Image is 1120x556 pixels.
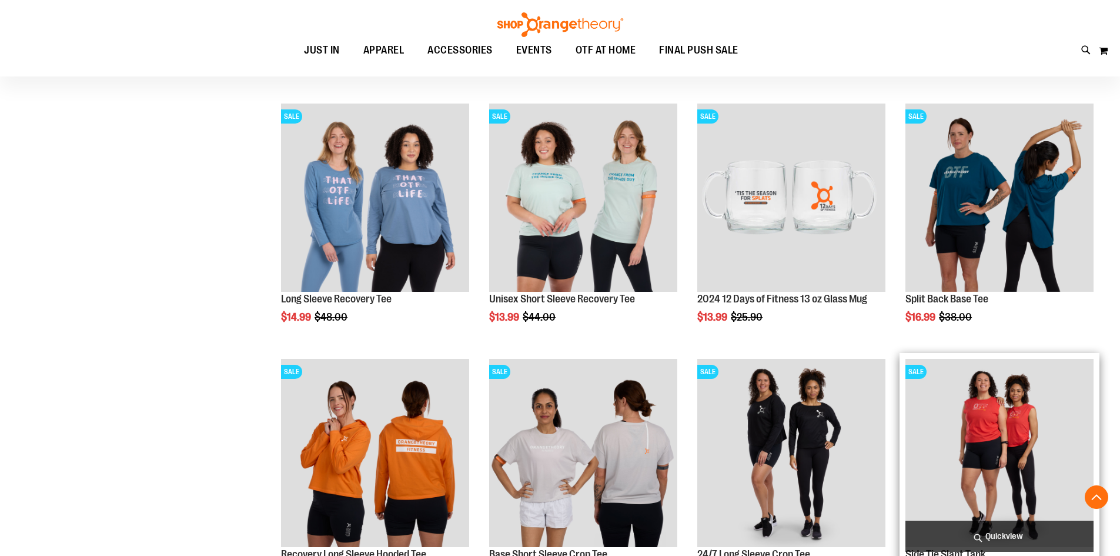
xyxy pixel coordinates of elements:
[315,311,349,323] span: $48.00
[576,37,636,64] span: OTF AT HOME
[489,293,635,305] a: Unisex Short Sleeve Recovery Tee
[905,359,1094,547] img: Side Tie Slant Tank
[905,109,927,124] span: SALE
[304,37,340,64] span: JUST IN
[905,365,927,379] span: SALE
[292,37,352,64] a: JUST IN
[523,311,557,323] span: $44.00
[647,37,750,64] a: FINAL PUSH SALE
[281,109,302,124] span: SALE
[691,98,891,353] div: product
[281,359,469,549] a: Main Image of Recovery Long Sleeve Hooded TeeSALE
[352,37,416,64] a: APPAREL
[905,311,937,323] span: $16.99
[489,359,677,549] a: Main Image of Base Short Sleeve Crop TeeSALE
[659,37,738,64] span: FINAL PUSH SALE
[697,311,729,323] span: $13.99
[1085,485,1108,509] button: Back To Top
[489,311,521,323] span: $13.99
[281,359,469,547] img: Main Image of Recovery Long Sleeve Hooded Tee
[697,365,718,379] span: SALE
[489,359,677,547] img: Main Image of Base Short Sleeve Crop Tee
[905,104,1094,292] img: Split Back Base Tee
[489,104,677,294] a: Main of 2024 AUGUST Unisex Short Sleeve Recovery TeeSALE
[697,104,885,292] img: Main image of 2024 12 Days of Fitness 13 oz Glass Mug
[905,521,1094,552] a: Quickview
[281,104,469,292] img: Main of 2024 AUGUST Long Sleeve Recovery Tee
[697,104,885,294] a: Main image of 2024 12 Days of Fitness 13 oz Glass MugSALE
[281,293,392,305] a: Long Sleeve Recovery Tee
[489,365,510,379] span: SALE
[516,37,552,64] span: EVENTS
[483,98,683,353] div: product
[281,104,469,294] a: Main of 2024 AUGUST Long Sleeve Recovery TeeSALE
[489,109,510,124] span: SALE
[905,104,1094,294] a: Split Back Base TeeSALE
[905,293,988,305] a: Split Back Base Tee
[427,37,493,64] span: ACCESSORIES
[363,37,404,64] span: APPAREL
[900,98,1099,353] div: product
[504,37,564,64] a: EVENTS
[496,12,625,37] img: Shop Orangetheory
[697,293,867,305] a: 2024 12 Days of Fitness 13 oz Glass Mug
[697,359,885,549] a: 24/7 Long Sleeve Crop TeeSALE
[489,104,677,292] img: Main of 2024 AUGUST Unisex Short Sleeve Recovery Tee
[731,311,764,323] span: $25.90
[939,311,974,323] span: $38.00
[564,37,648,64] a: OTF AT HOME
[275,98,475,353] div: product
[281,311,313,323] span: $14.99
[416,37,504,64] a: ACCESSORIES
[281,365,302,379] span: SALE
[697,109,718,124] span: SALE
[905,359,1094,549] a: Side Tie Slant TankSALE
[697,359,885,547] img: 24/7 Long Sleeve Crop Tee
